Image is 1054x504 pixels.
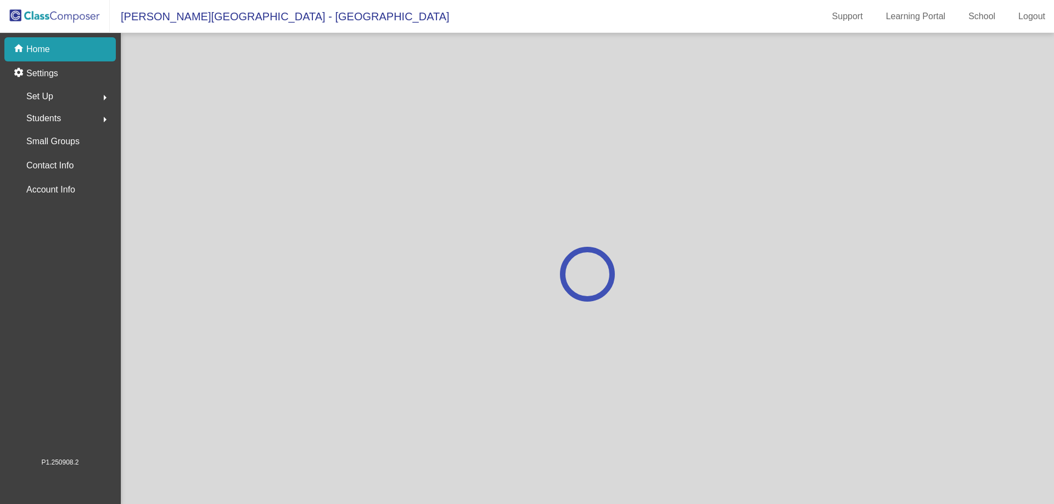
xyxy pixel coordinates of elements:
[13,43,26,56] mat-icon: home
[98,91,111,104] mat-icon: arrow_right
[26,134,80,149] p: Small Groups
[110,8,450,25] span: [PERSON_NAME][GEOGRAPHIC_DATA] - [GEOGRAPHIC_DATA]
[26,182,75,197] p: Account Info
[26,89,53,104] span: Set Up
[26,43,50,56] p: Home
[13,67,26,80] mat-icon: settings
[960,8,1004,25] a: School
[26,67,58,80] p: Settings
[1010,8,1054,25] a: Logout
[26,158,74,173] p: Contact Info
[98,113,111,126] mat-icon: arrow_right
[823,8,872,25] a: Support
[877,8,955,25] a: Learning Portal
[26,111,61,126] span: Students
